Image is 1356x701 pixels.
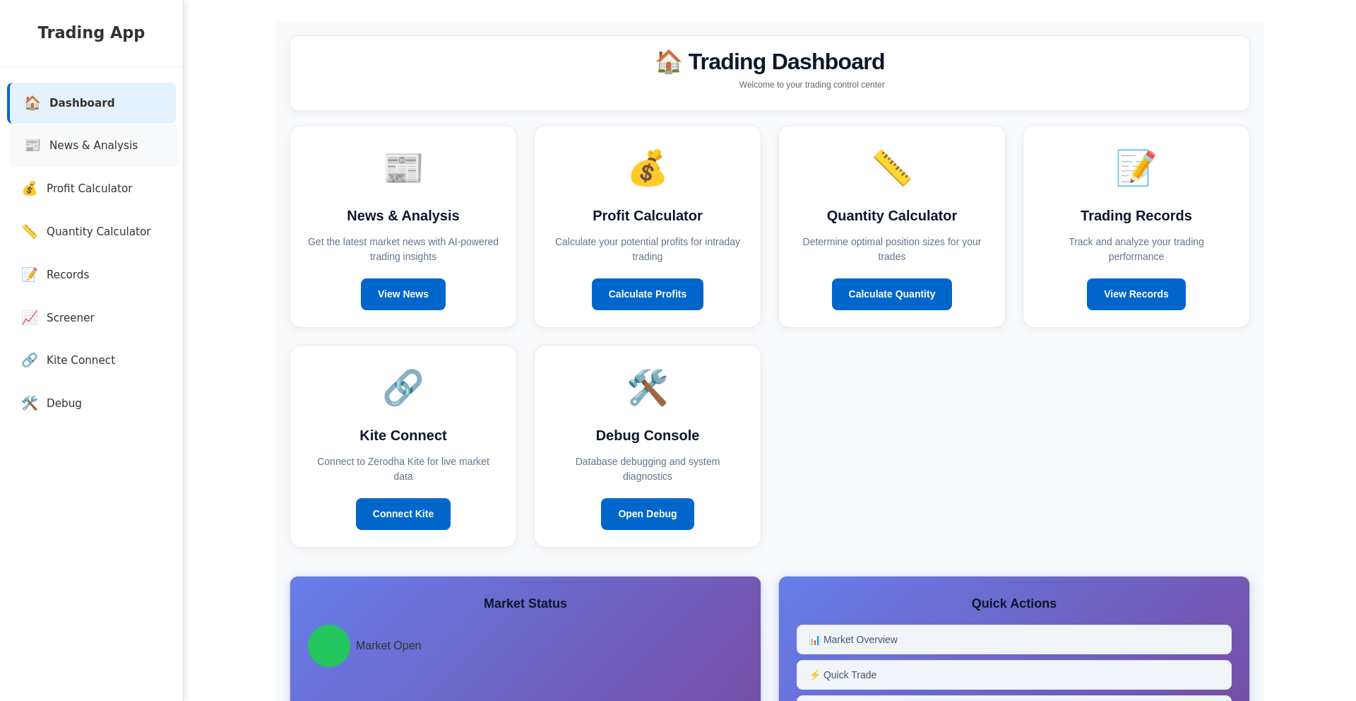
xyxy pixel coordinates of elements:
div: 📏 [796,143,988,194]
h2: Trading App [14,21,169,45]
h4: Quick Actions [797,594,1232,613]
p: Connect to Zerodha Kite for live market data [307,454,499,484]
div: 🛠️ [552,363,744,413]
a: 🏠Dashboard [7,83,176,124]
a: 📈Screener [7,298,176,339]
span: Quantity Calculator [47,224,151,240]
a: 📝Records [7,254,176,296]
p: Welcome to your trading control center [655,78,884,91]
div: 📝 [1040,143,1232,194]
h4: Market Status [308,594,743,613]
span: Dashboard [49,95,115,112]
p: Calculate your potential profits for intraday trading [552,235,744,264]
h3: Debug Console [552,425,744,446]
span: Debug [47,396,82,412]
span: 🔗 [21,350,38,371]
span: Profit Calculator [47,181,133,197]
span: 🛠️ [21,394,38,414]
span: 📏 [21,222,38,242]
a: 📰News & Analysis [10,125,179,167]
span: 📰 [24,136,41,156]
a: 📏Quantity Calculator [7,211,176,253]
span: News & Analysis [49,138,138,154]
span: Market Open [356,637,421,654]
a: Connect Kite [356,498,451,530]
div: 💰 [552,143,744,194]
a: 💰Profit Calculator [7,168,176,210]
div: 🔗 [307,363,499,413]
p: Track and analyze your trading performance [1040,235,1232,264]
span: Screener [47,310,95,326]
span: 🏠 [24,93,41,114]
span: Records [47,267,89,283]
a: Open Debug [601,498,694,530]
h3: News & Analysis [307,205,499,226]
span: 📈 [21,308,38,329]
div: 📰 [307,143,499,194]
a: Calculate Profits [592,278,703,310]
h3: Kite Connect [307,425,499,446]
a: View News [361,278,446,310]
p: Determine optimal position sizes for your trades [796,235,988,264]
a: 🛠️Debug [7,383,176,425]
span: 💰 [21,179,38,199]
p: Database debugging and system diagnostics [552,454,744,484]
button: ⚡ Quick Trade [797,660,1232,690]
button: 📊 Market Overview [797,625,1232,654]
h3: Profit Calculator [552,205,744,226]
a: Calculate Quantity [832,278,953,310]
a: 🔗Kite Connect [7,340,176,382]
span: 📝 [21,265,38,285]
h2: 🏠 Trading Dashboard [655,45,884,78]
p: Get the latest market news with AI-powered trading insights [307,235,499,264]
h3: Trading Records [1040,205,1232,226]
span: Kite Connect [47,353,115,369]
h3: Quantity Calculator [796,205,988,226]
a: View Records [1087,278,1186,310]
